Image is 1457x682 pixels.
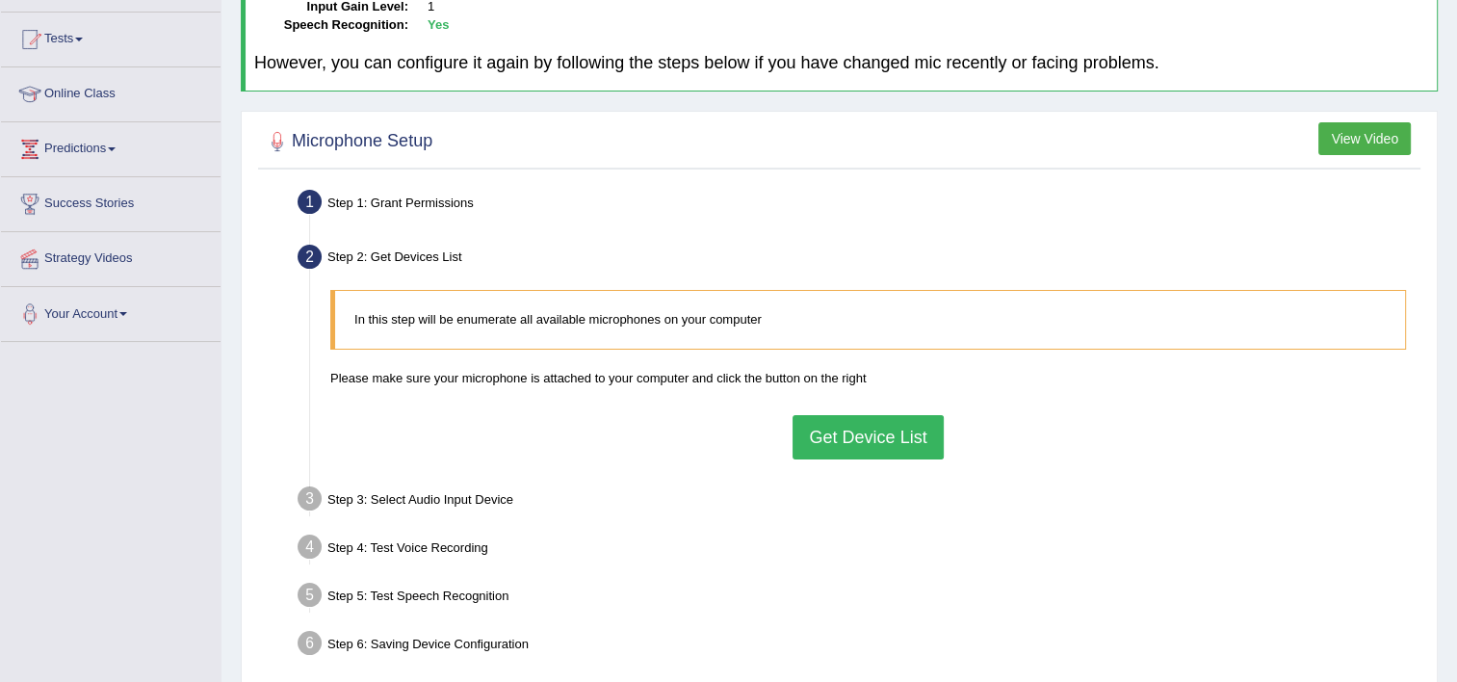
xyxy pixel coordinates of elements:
[1,287,221,335] a: Your Account
[330,290,1406,349] blockquote: In this step will be enumerate all available microphones on your computer
[1,177,221,225] a: Success Stories
[289,577,1428,619] div: Step 5: Test Speech Recognition
[1318,122,1411,155] button: View Video
[428,17,449,32] b: Yes
[289,239,1428,281] div: Step 2: Get Devices List
[289,529,1428,571] div: Step 4: Test Voice Recording
[1,232,221,280] a: Strategy Videos
[254,54,1428,73] h4: However, you can configure it again by following the steps below if you have changed mic recently...
[1,122,221,170] a: Predictions
[263,127,432,156] h2: Microphone Setup
[289,184,1428,226] div: Step 1: Grant Permissions
[254,16,408,35] dt: Speech Recognition:
[1,13,221,61] a: Tests
[793,415,943,459] button: Get Device List
[289,625,1428,668] div: Step 6: Saving Device Configuration
[289,481,1428,523] div: Step 3: Select Audio Input Device
[330,369,1406,387] p: Please make sure your microphone is attached to your computer and click the button on the right
[1,67,221,116] a: Online Class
